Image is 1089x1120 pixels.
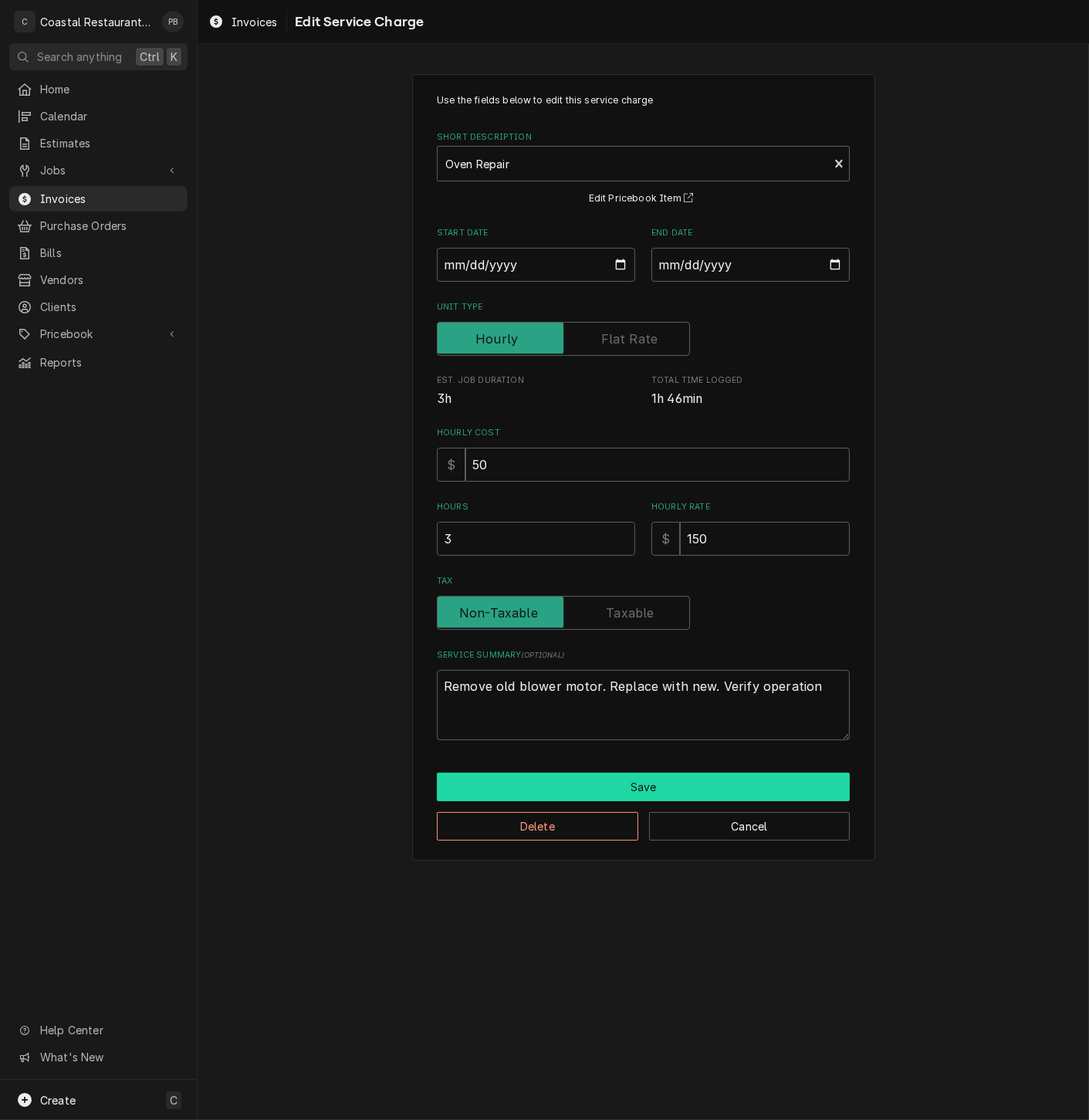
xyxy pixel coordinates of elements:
span: Total Time Logged [651,374,850,387]
button: Search anythingCtrlK [9,43,188,70]
a: Estimates [9,130,188,156]
label: Hours [437,501,635,513]
span: Invoices [232,14,277,30]
div: Coastal Restaurant Repair [40,14,154,30]
input: yyyy-mm-dd [437,248,635,282]
div: Button Group Row [437,773,850,801]
a: Vendors [9,267,188,293]
button: Edit Pricebook Item [587,189,701,208]
span: Total Time Logged [651,390,850,408]
div: Est. Job Duration [437,374,635,408]
div: Line Item Create/Update Form [437,93,850,740]
div: PB [162,11,184,32]
div: C [14,11,36,32]
label: Hourly Cost [437,427,850,439]
div: End Date [651,227,850,282]
div: Phill Blush's Avatar [162,11,184,32]
span: Search anything [37,49,122,65]
div: Short Description [437,131,850,208]
button: Save [437,773,850,801]
span: Jobs [40,162,157,178]
span: Bills [40,245,180,261]
textarea: Remove old blower motor. Replace with new. Verify operation [437,670,850,740]
a: Go to What's New [9,1044,188,1070]
div: Unit Type [437,301,850,356]
label: Service Summary [437,649,850,662]
span: Est. Job Duration [437,390,635,408]
div: $ [651,522,680,556]
label: Hourly Rate [651,501,850,513]
a: Bills [9,240,188,266]
span: Calendar [40,108,180,124]
div: Service Summary [437,649,850,740]
span: Ctrl [140,49,160,65]
label: End Date [651,227,850,239]
p: Use the fields below to edit this service charge [437,93,850,107]
span: Invoices [40,191,180,207]
a: Purchase Orders [9,213,188,239]
span: Reports [40,354,180,371]
label: Tax [437,575,850,587]
span: 3h [437,391,451,406]
div: Button Group Row [437,801,850,841]
div: Tax [437,575,850,630]
span: What's New [40,1049,178,1065]
a: Invoices [9,186,188,211]
a: Reports [9,350,188,375]
span: Vendors [40,272,180,288]
a: Go to Jobs [9,157,188,183]
span: Home [40,81,180,97]
span: Est. Job Duration [437,374,635,387]
span: Pricebook [40,326,157,342]
button: Cancel [649,812,851,841]
a: Go to Help Center [9,1017,188,1043]
a: Home [9,76,188,102]
div: Line Item Create/Update [412,74,875,861]
span: Estimates [40,135,180,151]
div: $ [437,448,465,482]
span: Edit Service Charge [290,12,424,32]
label: Short Description [437,131,850,144]
div: [object Object] [651,501,850,556]
label: Start Date [437,227,635,239]
span: Purchase Orders [40,218,180,234]
a: Go to Pricebook [9,321,188,347]
a: Clients [9,294,188,320]
a: Invoices [202,9,283,35]
div: Hourly Cost [437,427,850,482]
span: Create [40,1094,76,1107]
div: Start Date [437,227,635,282]
span: K [171,49,178,65]
div: Button Group [437,773,850,841]
a: Calendar [9,103,188,129]
span: 1h 46min [651,391,702,406]
span: C [170,1092,178,1108]
button: Delete [437,812,638,841]
div: Total Time Logged [651,374,850,408]
span: Help Center [40,1022,178,1038]
span: Clients [40,299,180,315]
label: Unit Type [437,301,850,313]
input: yyyy-mm-dd [651,248,850,282]
div: [object Object] [437,501,635,556]
span: ( optional ) [521,651,564,659]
